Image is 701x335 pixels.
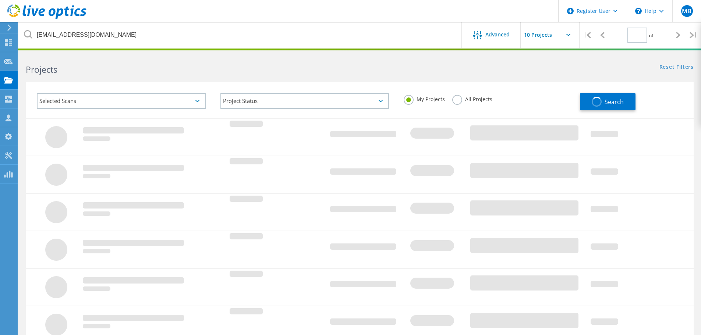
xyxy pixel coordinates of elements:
[485,32,510,37] span: Advanced
[452,95,492,102] label: All Projects
[26,64,57,75] b: Projects
[659,64,694,71] a: Reset Filters
[404,95,445,102] label: My Projects
[649,32,653,39] span: of
[580,93,635,110] button: Search
[686,22,701,48] div: |
[635,8,642,14] svg: \n
[37,93,206,109] div: Selected Scans
[682,8,691,14] span: MB
[7,15,86,21] a: Live Optics Dashboard
[220,93,389,109] div: Project Status
[18,22,462,48] input: Search projects by name, owner, ID, company, etc
[605,98,624,106] span: Search
[580,22,595,48] div: |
